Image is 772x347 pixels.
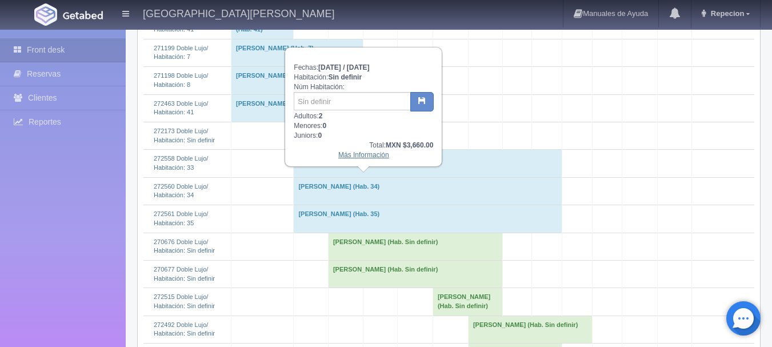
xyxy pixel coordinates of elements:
[318,63,370,71] b: [DATE] / [DATE]
[154,100,208,116] a: 272463 Doble Lujo/Habitación: 41
[328,73,362,81] b: Sin definir
[154,127,215,143] a: 272173 Doble Lujo/Habitación: Sin definir
[322,122,326,130] b: 0
[154,293,215,309] a: 272515 Doble Lujo/Habitación: Sin definir
[154,210,208,226] a: 272561 Doble Lujo/Habitación: 35
[34,3,57,26] img: Getabed
[386,141,433,149] b: MXN $3,660.00
[433,288,502,316] td: [PERSON_NAME] (Hab. Sin definir)
[338,151,389,159] a: Más Información
[294,205,562,233] td: [PERSON_NAME] (Hab. 35)
[63,11,103,19] img: Getabed
[154,45,208,61] a: 271199 Doble Lujo/Habitación: 7
[286,48,441,166] div: Fechas: Habitación: Núm Habitación: Adultos: Menores: Juniors:
[294,92,411,110] input: Sin definir
[154,238,215,254] a: 270676 Doble Lujo/Habitación: Sin definir
[708,9,745,18] span: Repecion
[328,260,502,288] td: [PERSON_NAME] (Hab. Sin definir)
[294,141,433,150] div: Total:
[154,266,215,282] a: 270677 Doble Lujo/Habitación: Sin definir
[154,17,208,33] a: 272461 Doble Lujo/Habitación: 41
[318,131,322,139] b: 0
[231,39,363,66] td: [PERSON_NAME] (Hab. 7)
[154,72,208,88] a: 271198 Doble Lujo/Habitación: 8
[154,155,208,171] a: 272558 Doble Lujo/Habitación: 33
[231,94,329,122] td: [PERSON_NAME] (Hab. 41)
[328,233,502,260] td: [PERSON_NAME] (Hab. Sin definir)
[294,177,562,205] td: [PERSON_NAME] (Hab. 34)
[154,321,215,337] a: 272492 Doble Lujo/Habitación: Sin definir
[468,316,592,343] td: [PERSON_NAME] (Hab. Sin definir)
[154,183,208,199] a: 272560 Doble Lujo/Habitación: 34
[143,6,334,20] h4: [GEOGRAPHIC_DATA][PERSON_NAME]
[231,67,363,94] td: [PERSON_NAME] (Hab. 8)
[319,112,323,120] b: 2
